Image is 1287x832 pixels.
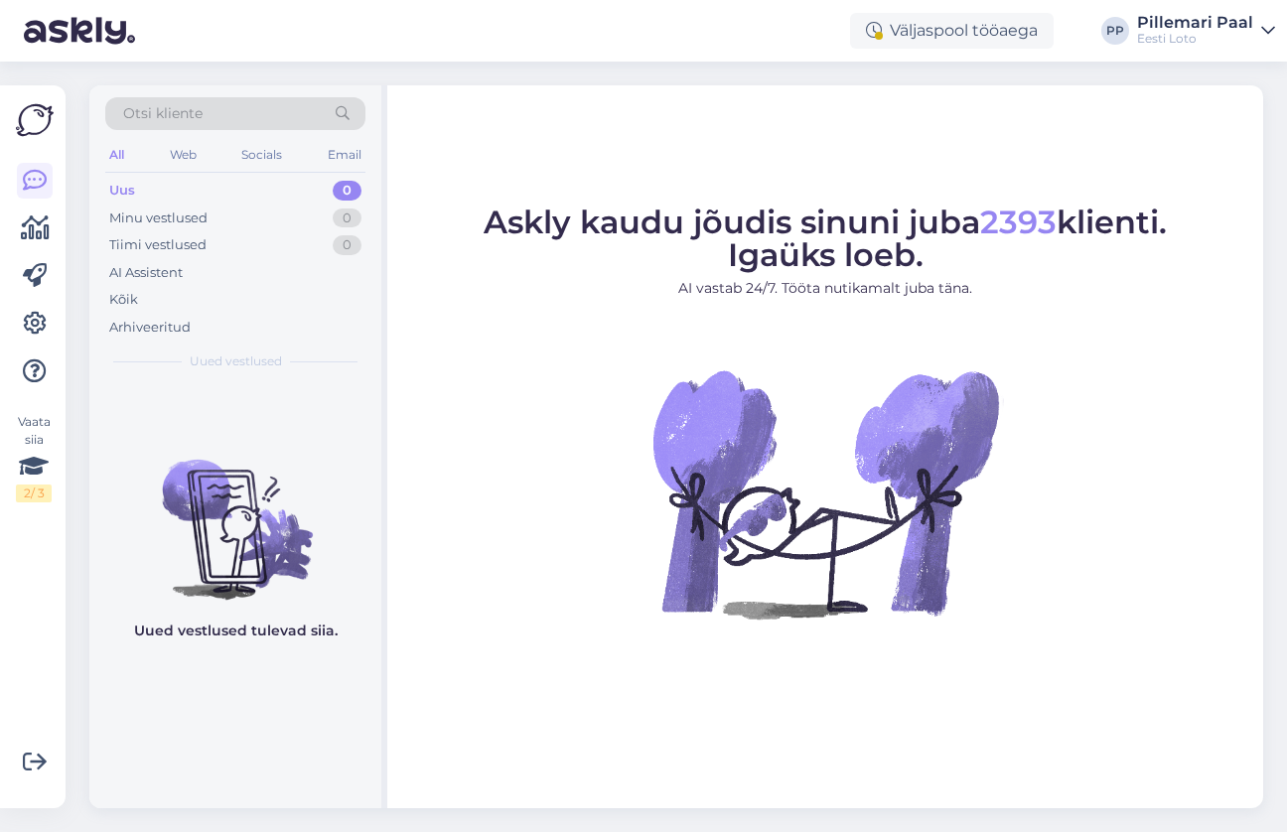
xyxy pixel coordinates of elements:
[16,413,52,502] div: Vaata siia
[324,142,365,168] div: Email
[16,101,54,139] img: Askly Logo
[850,13,1054,49] div: Väljaspool tööaega
[646,315,1004,672] img: No Chat active
[333,181,361,201] div: 0
[16,485,52,502] div: 2 / 3
[123,103,203,124] span: Otsi kliente
[484,278,1167,299] p: AI vastab 24/7. Tööta nutikamalt juba täna.
[333,208,361,228] div: 0
[109,290,138,310] div: Kõik
[190,352,282,370] span: Uued vestlused
[109,181,135,201] div: Uus
[1137,31,1253,47] div: Eesti Loto
[109,263,183,283] div: AI Assistent
[1137,15,1253,31] div: Pillemari Paal
[166,142,201,168] div: Web
[333,235,361,255] div: 0
[1101,17,1129,45] div: PP
[484,203,1167,274] span: Askly kaudu jõudis sinuni juba klienti. Igaüks loeb.
[89,424,381,603] img: No chats
[109,318,191,338] div: Arhiveeritud
[1137,15,1275,47] a: Pillemari PaalEesti Loto
[134,621,338,641] p: Uued vestlused tulevad siia.
[105,142,128,168] div: All
[109,235,207,255] div: Tiimi vestlused
[237,142,286,168] div: Socials
[980,203,1057,241] span: 2393
[109,208,208,228] div: Minu vestlused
